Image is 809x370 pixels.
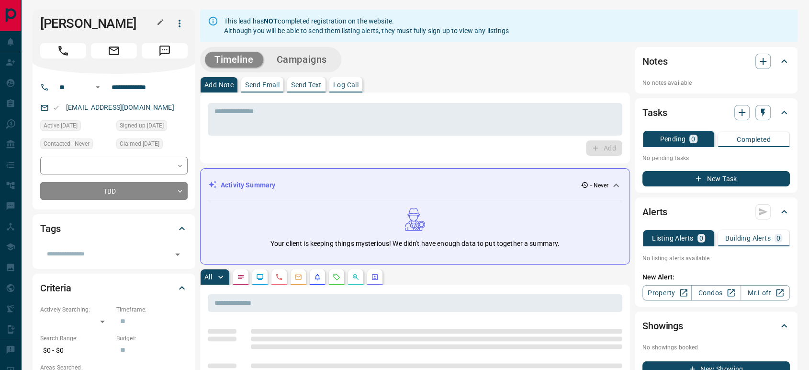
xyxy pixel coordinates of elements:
[205,52,263,68] button: Timeline
[40,217,188,240] div: Tags
[267,52,337,68] button: Campaigns
[642,200,790,223] div: Alerts
[642,79,790,87] p: No notes available
[116,120,188,134] div: Thu May 02 2024
[116,334,188,343] p: Budget:
[333,273,340,281] svg: Requests
[44,121,78,130] span: Active [DATE]
[224,12,509,39] div: This lead has completed registration on the website. Although you will be able to send them listi...
[737,136,771,143] p: Completed
[142,43,188,58] span: Message
[741,285,790,301] a: Mr.Loft
[642,151,790,165] p: No pending tasks
[40,280,71,296] h2: Criteria
[40,277,188,300] div: Criteria
[171,248,184,261] button: Open
[270,239,560,249] p: Your client is keeping things mysterious! We didn't have enough data to put together a summary.
[40,182,188,200] div: TBD
[642,171,790,186] button: New Task
[245,81,280,88] p: Send Email
[294,273,302,281] svg: Emails
[699,235,703,242] p: 0
[642,50,790,73] div: Notes
[40,305,112,314] p: Actively Searching:
[40,334,112,343] p: Search Range:
[204,81,234,88] p: Add Note
[237,273,245,281] svg: Notes
[204,274,212,280] p: All
[256,273,264,281] svg: Lead Browsing Activity
[776,235,780,242] p: 0
[590,181,608,190] p: - Never
[314,273,321,281] svg: Listing Alerts
[642,285,692,301] a: Property
[642,204,667,220] h2: Alerts
[120,121,164,130] span: Signed up [DATE]
[92,81,103,93] button: Open
[40,43,86,58] span: Call
[691,136,695,142] p: 0
[116,305,188,314] p: Timeframe:
[333,81,359,88] p: Log Call
[352,273,360,281] svg: Opportunities
[642,318,683,334] h2: Showings
[642,272,790,282] p: New Alert:
[91,43,137,58] span: Email
[221,180,275,190] p: Activity Summary
[40,221,60,236] h2: Tags
[116,139,188,152] div: Thu May 02 2024
[642,101,790,124] div: Tasks
[725,235,771,242] p: Building Alerts
[660,136,685,142] p: Pending
[371,273,379,281] svg: Agent Actions
[691,285,741,301] a: Condos
[652,235,694,242] p: Listing Alerts
[642,314,790,337] div: Showings
[40,120,112,134] div: Thu May 02 2024
[120,139,159,149] span: Claimed [DATE]
[642,105,667,120] h2: Tasks
[40,343,112,358] p: $0 - $0
[642,54,667,69] h2: Notes
[642,343,790,352] p: No showings booked
[53,104,59,111] svg: Email Valid
[208,176,622,194] div: Activity Summary- Never
[264,17,278,25] strong: NOT
[291,81,322,88] p: Send Text
[66,104,174,111] a: [EMAIL_ADDRESS][DOMAIN_NAME]
[40,16,157,31] h1: [PERSON_NAME]
[642,254,790,263] p: No listing alerts available
[275,273,283,281] svg: Calls
[44,139,90,149] span: Contacted - Never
